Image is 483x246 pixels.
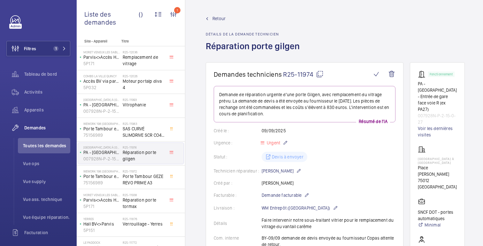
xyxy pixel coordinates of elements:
font: 75156989 [83,180,103,185]
font: R25-11974 [283,70,313,78]
font: R25-12026 [123,74,137,78]
font: 75156989 [83,133,103,138]
font: 5P032 [83,85,96,90]
font: Porte Tambour entrée Bâtiment [83,126,145,131]
font: Appareils [24,107,44,112]
font: WeWork 198 [GEOGRAPHIC_DATA] - Portes [83,122,143,126]
font: Réparation porte gilgen [123,150,156,161]
font: Demande de réparation urgente d'une porte Gilgen, avec remplacement du vitrage prévu. La demande ... [219,92,389,116]
font: R25-11972 [123,169,137,173]
font: Titre [121,39,129,43]
font: [GEOGRAPHIC_DATA] à [GEOGRAPHIC_DATA] [83,98,142,102]
font: Demande facturable [262,193,302,198]
font: Porte Tambour entrée Bâtiment [83,174,145,179]
font: 5P151 [83,228,95,233]
font: R25-11974 [123,145,137,149]
a: Voir les dernières visites [418,125,457,138]
font: Réparation porte gilgen [206,41,300,51]
font: PA - [GEOGRAPHIC_DATA] - Entrée de gare face voie R (ex PA27) [83,102,206,107]
font: WM Entrepôt ([GEOGRAPHIC_DATA]) [262,205,330,211]
font: Minimal [425,222,441,227]
font: () [139,10,143,18]
font: SNCF DOT - portes automatiques [418,210,453,221]
font: Parvis<>Accès Hall BV [83,197,127,203]
font: Toutes les demandes [23,143,66,148]
font: MORET VENEUX LES SABLONS [83,50,124,54]
font: Moteur portalp diva 4 [123,79,162,90]
font: Hall BV<>Parvis [83,221,114,227]
font: Détails de la demande technicien [206,32,279,36]
font: R25-11983 [123,122,137,126]
font: Yerres [83,217,94,221]
font: Vue équipe réparation. [23,215,70,220]
font: Tableau de bord [24,72,57,77]
font: Place [PERSON_NAME] [418,165,449,177]
font: Retour [212,16,226,21]
font: R25-11772 [123,241,137,244]
font: WeWork 198 [GEOGRAPHIC_DATA] - Portes [83,169,143,173]
font: Verrouillage - Yerres [123,221,163,227]
font: R25-11876 [123,217,137,221]
font: 007928N-P-2-15-0-27 [83,156,127,161]
font: 5P171 [83,61,94,66]
font: [GEOGRAPHIC_DATA] à [GEOGRAPHIC_DATA] [418,157,454,165]
font: Remplacement de vitrage [123,55,158,66]
font: Fonctionnement [430,72,453,76]
font: R25-12036 [123,50,137,54]
font: Demandes [24,125,46,130]
font: [GEOGRAPHIC_DATA] à [GEOGRAPHIC_DATA] [83,145,142,149]
font: Demandes techniciens [214,70,282,78]
font: Facturation [24,230,48,235]
font: PA - [GEOGRAPHIC_DATA] - Entrée de gare face voie R (ex PA27) [83,150,206,155]
font: PA - [GEOGRAPHIC_DATA] - Entrée de gare face voie R (ex PA27) [418,81,457,112]
font: Vitrophanie [123,102,146,107]
font: Urgent [267,140,280,145]
font: [PERSON_NAME] [262,168,294,173]
button: Filtres1 [6,41,70,56]
font: Réparation porte tormax [123,197,156,209]
font: R25-11993 [123,98,137,102]
font: Filtres [24,46,36,51]
font: Liste des demandes [84,10,116,26]
a: Minimal [418,222,457,228]
font: Parvis<>Accès Hall BV [83,55,127,60]
font: Voir les dernières visites [418,126,453,137]
font: Accès BV via parvis<>parking [83,79,142,84]
font: Le Paddock [83,241,100,244]
font: SAS CURVÉ SLIMDRIVE SCR CO48 360° [123,126,165,144]
font: 007928N-P-2-15-0-27 [83,109,127,114]
font: 75012 [GEOGRAPHIC_DATA] [418,178,457,189]
font: R25-11938 [123,193,137,197]
font: MORET VENEUX LES SABLONS [83,193,124,197]
font: Porte Tambour GEZE REVO PRIME A3 [123,174,163,185]
font: 007928N-P-2-15-0-27 [418,113,456,125]
font: Site - Appareil [84,39,107,43]
font: Vue supply [23,179,46,184]
font: Résumé de l'IA [359,119,387,124]
font: Activités [24,89,42,95]
font: COMBS LA VILLE QUINCY [83,74,117,78]
font: 5P171 [83,204,94,209]
img: automatic_door.svg [418,70,428,78]
font: Vue ass. technique [23,197,62,202]
font: Vue ops [23,161,39,166]
font: 1 [55,46,57,51]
